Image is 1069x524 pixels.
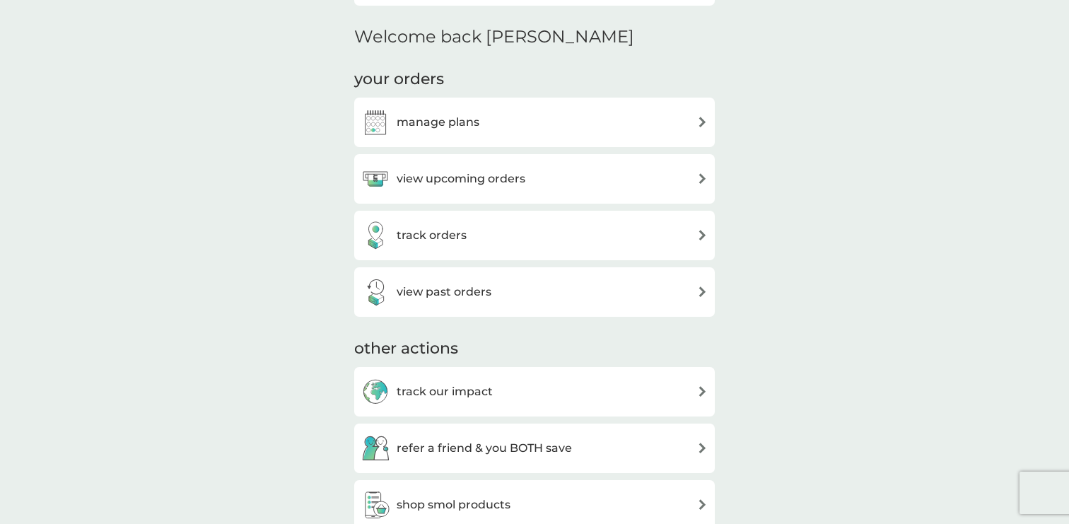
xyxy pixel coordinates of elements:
h2: Welcome back [PERSON_NAME] [354,27,634,47]
img: arrow right [697,443,708,453]
img: arrow right [697,286,708,297]
h3: other actions [354,338,458,360]
img: arrow right [697,230,708,240]
h3: view upcoming orders [397,170,525,188]
h3: track our impact [397,383,493,401]
img: arrow right [697,117,708,127]
h3: refer a friend & you BOTH save [397,439,572,458]
h3: manage plans [397,113,479,132]
img: arrow right [697,173,708,184]
img: arrow right [697,386,708,397]
h3: shop smol products [397,496,510,514]
h3: view past orders [397,283,491,301]
h3: your orders [354,69,444,91]
img: arrow right [697,499,708,510]
h3: track orders [397,226,467,245]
